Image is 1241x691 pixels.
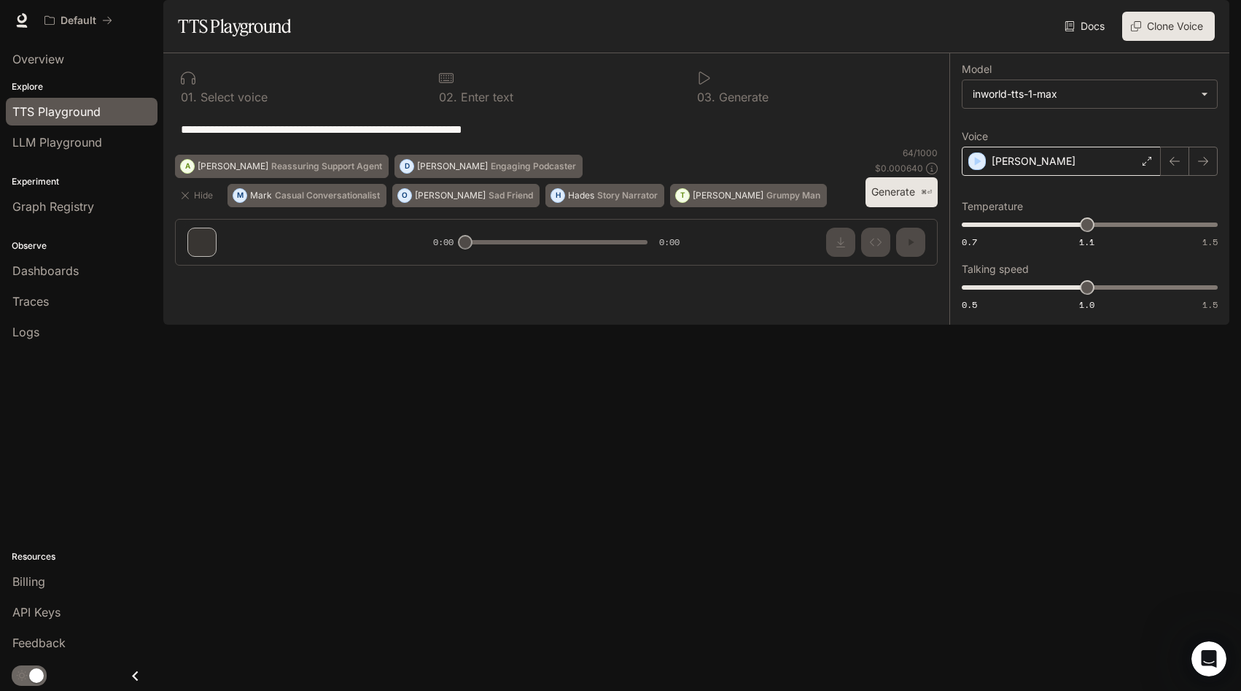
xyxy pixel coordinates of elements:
p: Hades [568,191,594,200]
p: Voice [962,131,988,142]
p: Talking speed [962,264,1029,274]
p: Story Narrator [597,191,658,200]
iframe: Intercom live chat [1191,641,1226,676]
div: M [233,184,246,207]
p: [PERSON_NAME] [198,162,268,171]
p: $ 0.000640 [875,162,923,174]
button: Clone Voice [1122,12,1215,41]
p: Select voice [197,91,268,103]
button: Generate⌘⏎ [865,177,938,207]
p: Model [962,64,992,74]
p: [PERSON_NAME] [417,162,488,171]
p: Generate [715,91,769,103]
button: O[PERSON_NAME]Sad Friend [392,184,540,207]
p: [PERSON_NAME] [992,154,1075,169]
button: All workspaces [38,6,119,35]
div: D [400,155,413,178]
p: 64 / 1000 [903,147,938,159]
div: inworld-tts-1-max [962,80,1217,108]
button: Hide [175,184,222,207]
button: A[PERSON_NAME]Reassuring Support Agent [175,155,389,178]
p: 0 2 . [439,91,457,103]
span: 1.5 [1202,236,1218,248]
p: Engaging Podcaster [491,162,576,171]
button: T[PERSON_NAME]Grumpy Man [670,184,827,207]
span: 0.5 [962,298,977,311]
span: 1.0 [1079,298,1094,311]
span: 1.1 [1079,236,1094,248]
p: 0 1 . [181,91,197,103]
button: D[PERSON_NAME]Engaging Podcaster [394,155,583,178]
p: [PERSON_NAME] [693,191,763,200]
p: 0 3 . [697,91,715,103]
p: Reassuring Support Agent [271,162,382,171]
div: inworld-tts-1-max [973,87,1194,101]
div: O [398,184,411,207]
p: Enter text [457,91,513,103]
div: T [676,184,689,207]
p: Default [61,15,96,27]
button: HHadesStory Narrator [545,184,664,207]
p: Mark [250,191,272,200]
p: Sad Friend [489,191,533,200]
p: [PERSON_NAME] [415,191,486,200]
span: 0.7 [962,236,977,248]
p: ⌘⏎ [921,188,932,197]
div: H [551,184,564,207]
div: A [181,155,194,178]
h1: TTS Playground [178,12,291,41]
button: MMarkCasual Conversationalist [227,184,386,207]
p: Casual Conversationalist [275,191,380,200]
a: Docs [1062,12,1110,41]
span: 1.5 [1202,298,1218,311]
p: Grumpy Man [766,191,820,200]
p: Temperature [962,201,1023,212]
